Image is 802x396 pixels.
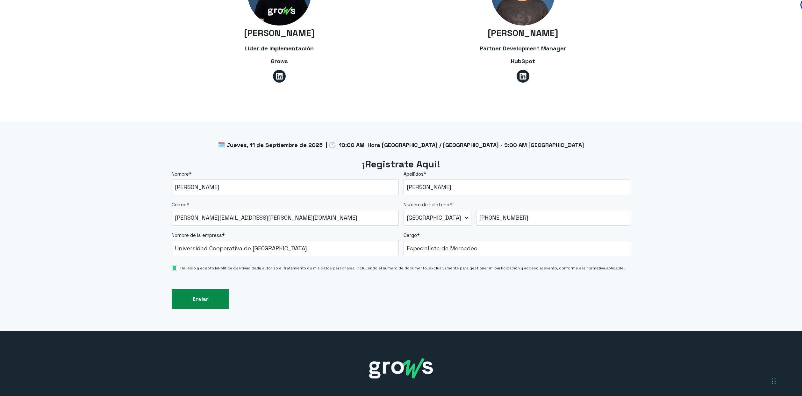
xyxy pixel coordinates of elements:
[488,27,558,39] span: [PERSON_NAME]
[245,45,314,52] span: Líder de Implementación
[404,171,424,177] span: Apellidos
[772,372,776,391] div: Arrastrar
[517,70,529,83] a: Síguenos en LinkedIn
[172,202,187,208] span: Correo
[511,57,535,65] span: HubSpot
[218,141,584,149] span: 🗓️ Jueves, 11 de Septiembre de 2025 | 🕒 10:00 AM Hora [GEOGRAPHIC_DATA] / [GEOGRAPHIC_DATA] - 9:0...
[244,27,315,39] span: [PERSON_NAME]
[369,358,433,378] img: grows-white_1
[172,171,189,177] span: Nombre
[273,70,286,83] a: Síguenos en LinkedIn
[271,57,288,65] span: Grows
[404,232,417,238] span: Cargo
[404,202,449,208] span: Número de teléfono
[172,265,177,271] input: He leído y acepto laPolítica de Privacidady autorizo el tratamiento de mis datos personales, incl...
[218,266,259,271] a: Política de Privacidad
[180,265,625,271] span: He leído y acepto la y autorizo el tratamiento de mis datos personales, incluyendo el número de d...
[687,307,802,396] iframe: Chat Widget
[172,232,222,238] span: Nombre de la empresa
[480,45,566,52] span: Partner Development Manager
[172,158,630,171] h2: ¡Registrate Aqui!
[687,307,802,396] div: Widget de chat
[172,289,229,309] input: Enviar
